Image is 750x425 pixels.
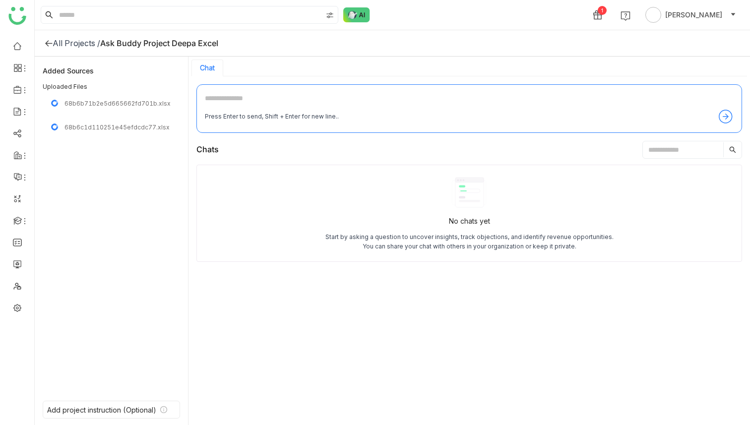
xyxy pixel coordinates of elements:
[43,82,180,91] div: Uploaded Files
[449,216,490,227] div: No chats yet
[53,38,100,48] div: All Projects /
[49,97,61,109] img: uploading.gif
[64,123,174,131] div: 68b6c1d110251e45efdcdc77.xlsx
[205,112,339,121] div: Press Enter to send, Shift + Enter for new line..
[64,100,174,107] div: 68b6b71b2e5d665662fd701b.xlsx
[200,64,215,72] button: Chat
[196,143,219,156] div: Chats
[47,406,156,414] div: Add project instruction (Optional)
[598,6,607,15] div: 1
[49,121,61,133] img: uploading.gif
[343,7,370,22] img: ask-buddy-normal.svg
[621,11,630,21] img: help.svg
[326,11,334,19] img: search-type.svg
[100,38,218,48] div: Ask Buddy Project Deepa Excel
[643,7,738,23] button: [PERSON_NAME]
[43,64,180,76] div: Added Sources
[665,9,722,20] span: [PERSON_NAME]
[8,7,26,25] img: logo
[645,7,661,23] img: avatar
[325,233,614,251] div: Start by asking a question to uncover insights, track objections, and identify revenue opportunit...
